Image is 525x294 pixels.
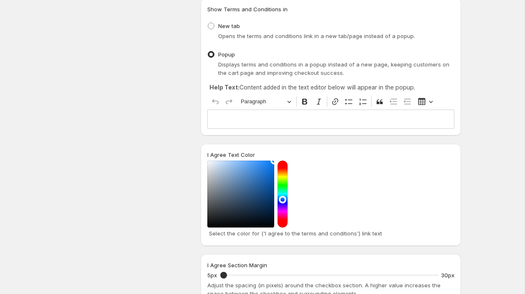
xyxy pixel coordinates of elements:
p: 30px [441,271,454,279]
p: Select the color for ('I agree to the terms and conditions') link text [209,229,453,238]
span: Opens the terms and conditions link in a new tab/page instead of a popup. [218,33,415,39]
p: 5px [207,271,217,279]
p: Content added in the text editor below will appear in the popup. [209,83,452,92]
span: New tab [218,23,240,29]
strong: Help Text: [209,84,240,91]
div: Editor toolbar [207,94,454,110]
span: Displays terms and conditions in a popup instead of a new page, keeping customers on the cart pag... [218,61,449,76]
button: Paragraph, Heading [237,95,295,108]
div: Editor editing area: main. Press ⌥0 for help. [207,110,454,128]
span: I Agree Section Margin [207,262,267,268]
label: I Agree Text Color [207,151,255,159]
span: Show Terms and Conditions in [207,6,288,13]
span: Popup [218,51,235,58]
span: Paragraph [241,97,284,107]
